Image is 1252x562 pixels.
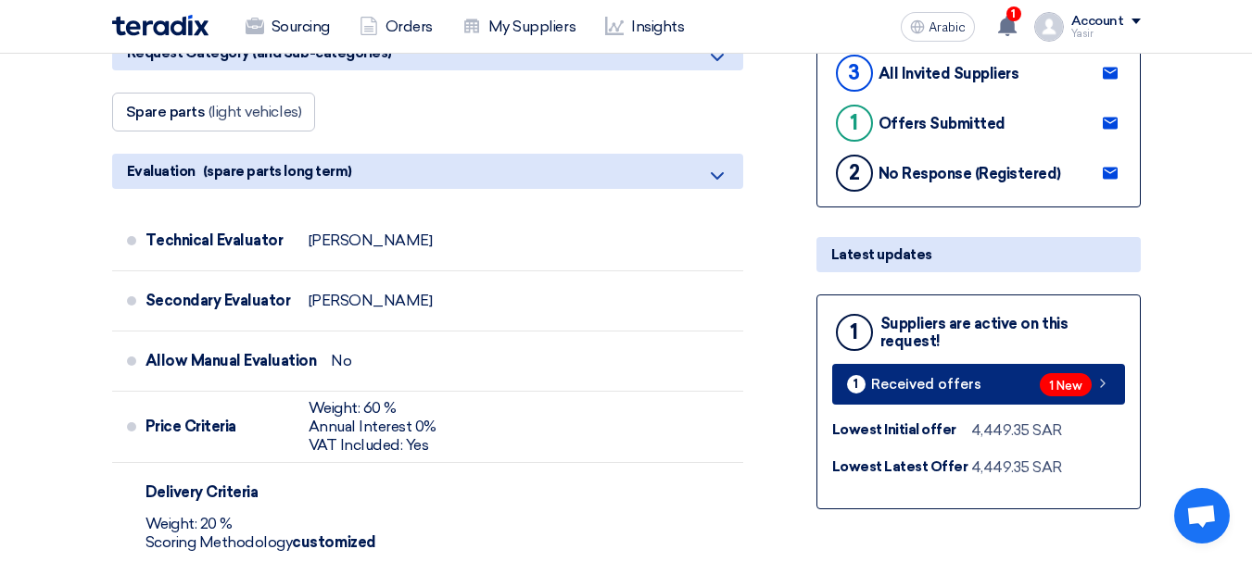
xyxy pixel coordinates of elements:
[203,163,352,180] font: (spare parts long term)
[145,515,233,532] font: Weight: 20 %
[488,18,575,35] font: My Suppliers
[854,377,858,391] font: 1
[112,15,209,36] img: Teradix logo
[145,352,317,369] font: Allow Manual Evaluation
[209,103,301,120] font: (light vehicles)
[145,483,259,501] font: Delivery Criteria
[145,418,236,435] font: Price Criteria
[971,421,1062,439] font: 4,449.35 SAR
[127,163,196,180] font: Evaluation
[1071,13,1124,29] font: Account
[848,60,860,85] font: 3
[309,418,436,435] font: Annual Interest 0%
[1011,7,1016,20] font: 1
[145,231,284,249] font: Technical Evaluator
[386,18,433,35] font: Orders
[345,6,448,47] a: Orders
[849,160,860,185] font: 2
[331,352,351,369] font: No
[1071,28,1094,40] font: Yasir
[1174,488,1230,543] div: Open chat
[879,165,1061,182] font: No Response (Registered)
[590,6,699,47] a: Insights
[871,376,981,393] font: Received offers
[1049,379,1082,393] font: 1 New
[272,18,330,35] font: Sourcing
[145,533,293,551] font: Scoring Methodology
[231,6,345,47] a: Sourcing
[850,110,858,135] font: 1
[1034,12,1064,42] img: profile_test.png
[292,533,375,551] font: customized
[850,319,858,344] font: 1
[832,421,956,438] font: Lowest Initial offer
[309,436,429,454] font: VAT Included: Yes
[126,103,206,120] font: Spare parts
[631,18,684,35] font: Insights
[309,399,397,417] font: Weight: 60 %
[127,44,392,61] font: Request Category (and Sub-categories)
[879,115,1005,132] font: Offers Submitted
[879,65,1019,82] font: All Invited Suppliers
[831,246,932,263] font: Latest updates
[309,231,433,249] font: [PERSON_NAME]
[309,292,433,309] font: [PERSON_NAME]
[145,292,291,309] font: Secondary Evaluator
[832,364,1125,405] a: 1 Received offers 1 New
[929,19,966,35] font: Arabic
[971,458,1062,476] font: 4,449.35 SAR
[832,458,968,475] font: Lowest Latest Offer
[880,315,1069,350] font: Suppliers are active on this request!
[448,6,590,47] a: My Suppliers
[901,12,975,42] button: Arabic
